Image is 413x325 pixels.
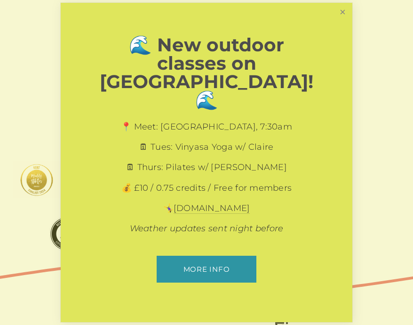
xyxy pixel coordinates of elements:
p: 🤸‍♀️ [94,203,319,214]
a: Close [334,4,351,21]
a: [DOMAIN_NAME] [174,203,250,214]
h1: 🌊 New outdoor classes on [GEOGRAPHIC_DATA]! 🌊 [94,36,319,109]
p: 💰 £10 / 0.75 credits / Free for members [94,182,319,194]
em: Weather updates sent night before [130,223,284,234]
p: 🗓 Tues: Vinyasa Yoga w/ Claire [94,141,319,153]
a: More info [157,256,256,283]
p: 📍 Meet: [GEOGRAPHIC_DATA], 7:30am [94,121,319,133]
p: 🗓 Thurs: Pilates w/ [PERSON_NAME] [94,162,319,173]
